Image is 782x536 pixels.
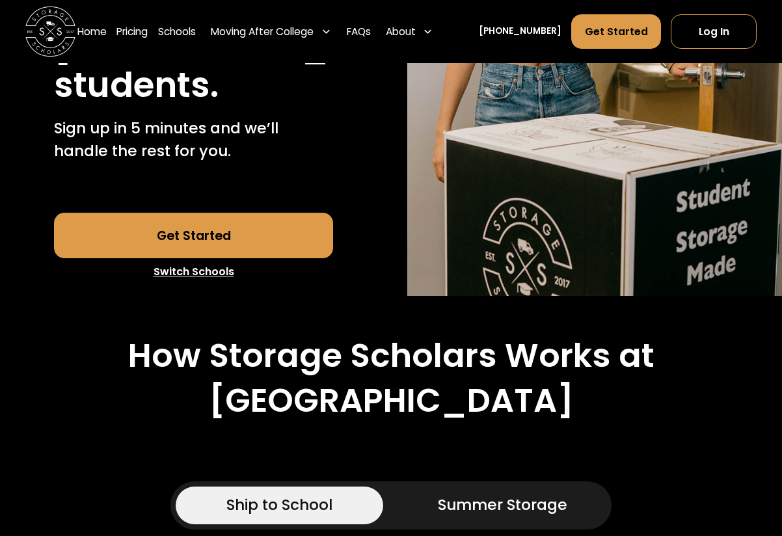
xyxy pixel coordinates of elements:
a: [PHONE_NUMBER] [479,25,561,38]
h2: How Storage Scholars Works at [128,336,654,375]
a: Schools [158,14,196,49]
h1: students. [54,66,219,105]
div: Summer Storage [438,494,567,516]
a: Pricing [116,14,148,49]
a: Get Started [571,14,661,48]
h1: [GEOGRAPHIC_DATA] [54,28,441,66]
a: home [25,7,76,57]
div: Moving After College [211,24,314,39]
a: Get Started [54,213,332,258]
img: Storage Scholars main logo [25,7,76,57]
a: Log In [671,14,757,48]
p: Sign up in 5 minutes and we’ll handle the rest for you. [54,117,332,163]
div: Moving After College [206,14,336,49]
a: Switch Schools [54,258,332,286]
h2: [GEOGRAPHIC_DATA] [209,381,574,420]
div: About [381,14,438,49]
div: About [386,24,416,39]
div: Ship to School [226,494,332,516]
a: FAQs [347,14,371,49]
a: Home [77,14,107,49]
